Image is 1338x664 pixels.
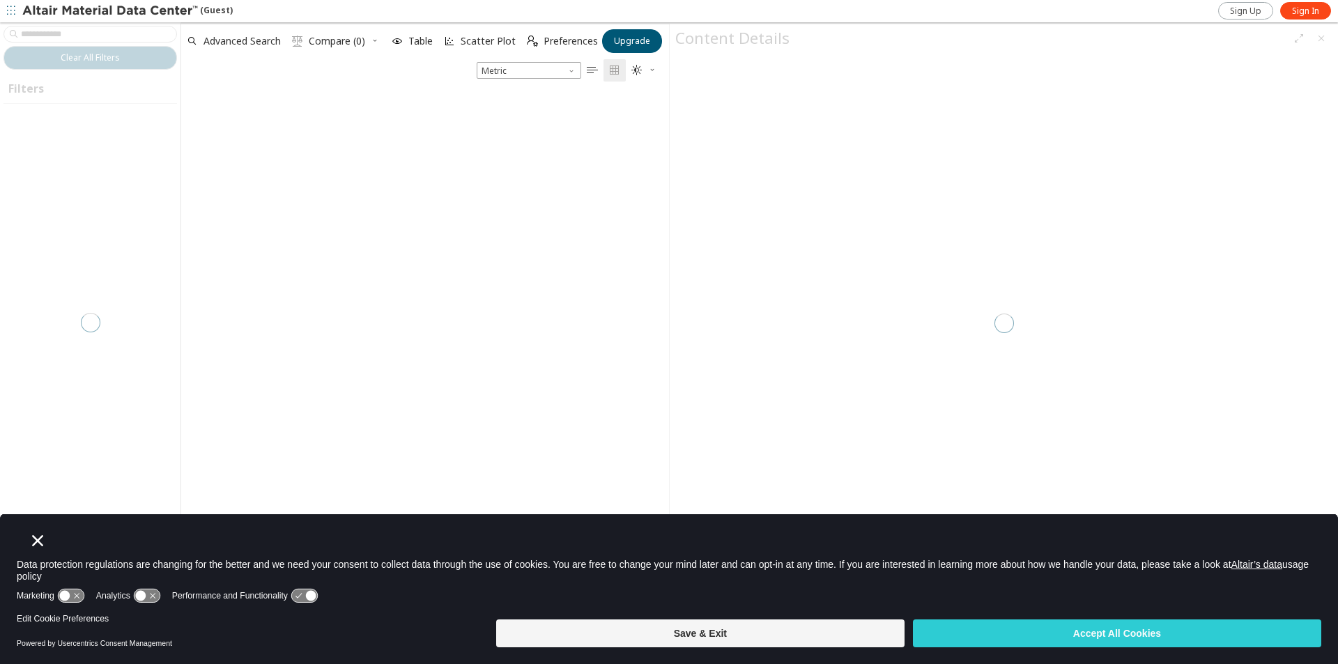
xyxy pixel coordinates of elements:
[587,65,598,76] i: 
[408,36,433,46] span: Table
[631,65,643,76] i: 
[292,36,303,47] i: 
[527,36,538,47] i: 
[1280,2,1331,20] a: Sign In
[309,36,365,46] span: Compare (0)
[22,4,200,18] img: Altair Material Data Center
[477,62,581,79] div: Unit System
[461,36,516,46] span: Scatter Plot
[203,36,281,46] span: Advanced Search
[609,65,620,76] i: 
[603,59,626,82] button: Tile View
[477,62,581,79] span: Metric
[1292,6,1319,17] span: Sign In
[626,59,662,82] button: Theme
[581,59,603,82] button: Table View
[1218,2,1273,20] a: Sign Up
[544,36,598,46] span: Preferences
[22,4,233,18] div: (Guest)
[614,36,650,47] span: Upgrade
[602,29,662,53] button: Upgrade
[1230,6,1261,17] span: Sign Up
